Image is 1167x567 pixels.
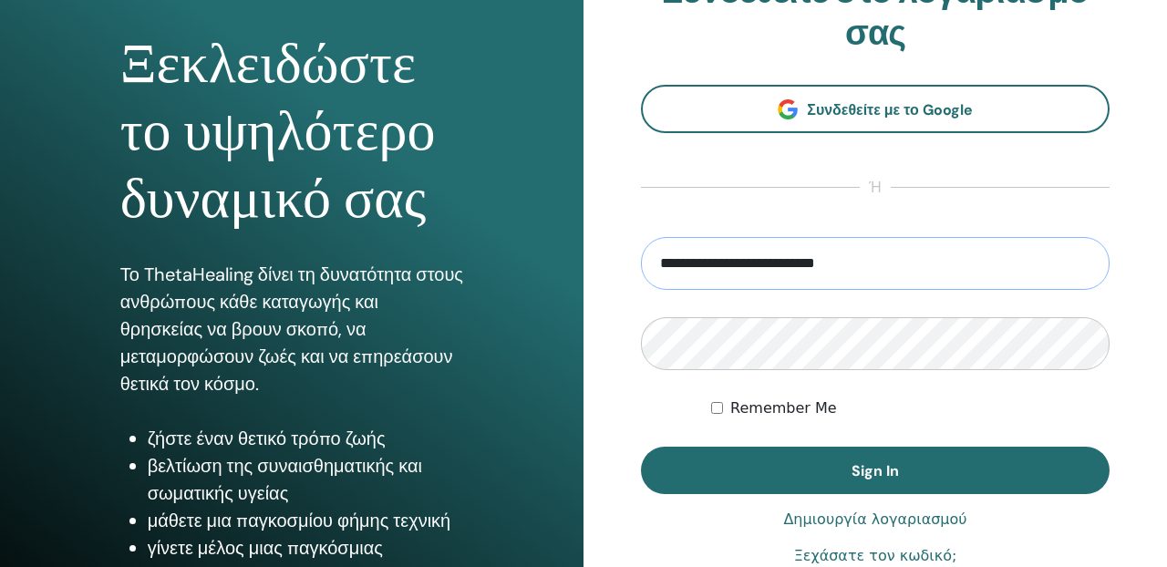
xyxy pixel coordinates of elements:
label: Remember Me [730,397,837,419]
div: Keep me authenticated indefinitely or until I manually logout [711,397,1110,419]
span: ή [860,177,890,199]
h1: Ξεκλειδώστε το υψηλότερο δυναμικό σας [120,30,464,233]
a: Δημιουργία λογαριασμού [783,509,966,531]
a: Συνδεθείτε με το Google [641,85,1110,133]
span: Sign In [852,461,899,480]
p: Το ThetaHealing δίνει τη δυνατότητα στους ανθρώπους κάθε καταγωγής και θρησκείας να βρουν σκοπό, ... [120,261,464,397]
a: Ξεχάσατε τον κωδικό; [794,545,957,567]
li: μάθετε μια παγκοσμίου φήμης τεχνική [148,507,464,534]
li: βελτίωση της συναισθηματικής και σωματικής υγείας [148,452,464,507]
span: Συνδεθείτε με το Google [807,100,972,119]
button: Sign In [641,447,1110,494]
li: ζήστε έναν θετικό τρόπο ζωής [148,425,464,452]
